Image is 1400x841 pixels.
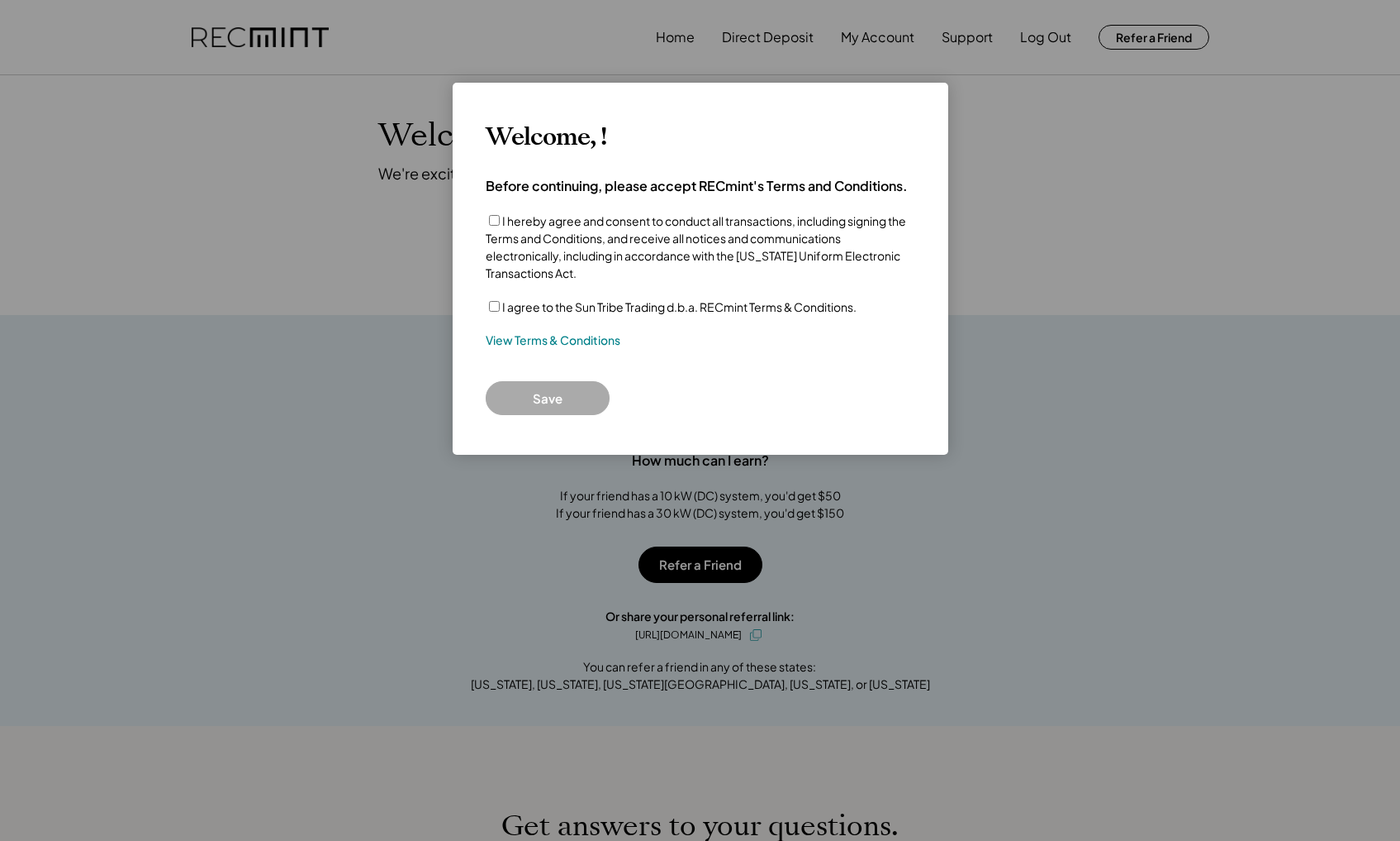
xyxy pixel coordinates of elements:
[486,177,908,195] h4: Before continuing, please accept RECmint's Terms and Conditions.
[486,213,906,280] label: I hereby agree and consent to conduct all transactions, including signing the Terms and Condition...
[486,332,620,349] a: View Terms & Conditions
[486,122,606,152] h3: Welcome, !
[502,299,857,314] label: I agree to the Sun Tribe Trading d.b.a. RECmint Terms & Conditions.
[486,381,610,415] button: Save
